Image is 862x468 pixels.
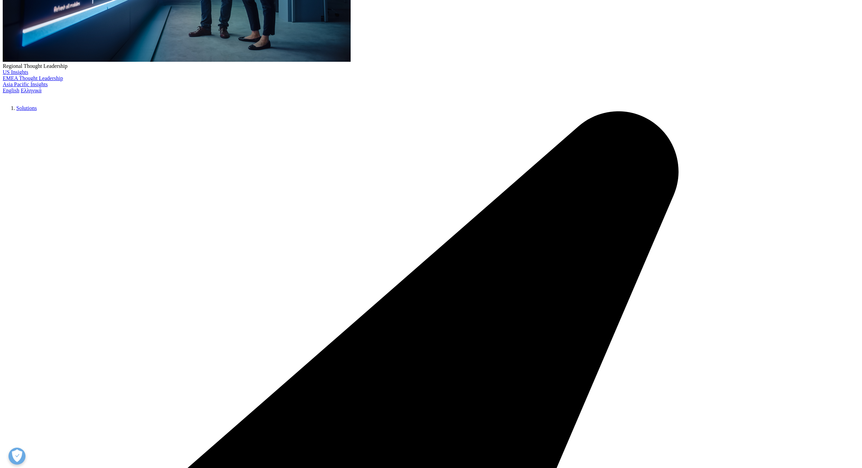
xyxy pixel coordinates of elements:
[3,88,19,93] a: English
[21,88,41,93] a: Ελληνικά
[16,105,37,111] a: Solutions
[3,63,859,69] div: Regional Thought Leadership
[3,81,48,87] a: Asia Pacific Insights
[3,69,28,75] a: US Insights
[3,75,63,81] a: EMEA Thought Leadership
[8,448,25,465] button: Open Preferences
